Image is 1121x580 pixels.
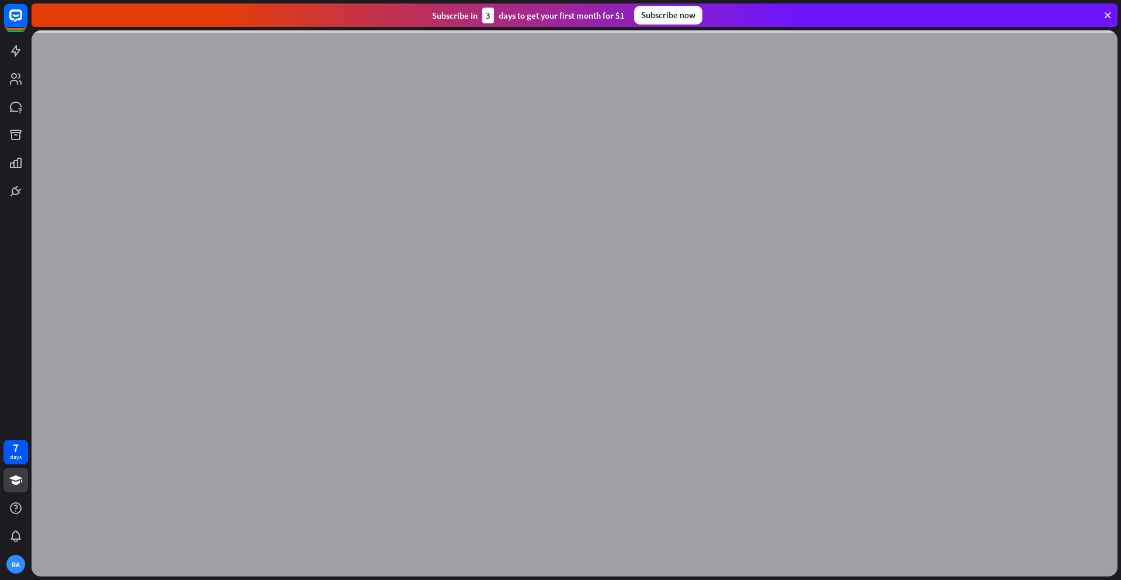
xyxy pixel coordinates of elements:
[13,443,19,453] div: 7
[432,8,625,23] div: Subscribe in days to get your first month for $1
[6,555,25,574] div: RA
[482,8,494,23] div: 3
[634,6,702,25] div: Subscribe now
[10,453,22,461] div: days
[4,440,28,464] a: 7 days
